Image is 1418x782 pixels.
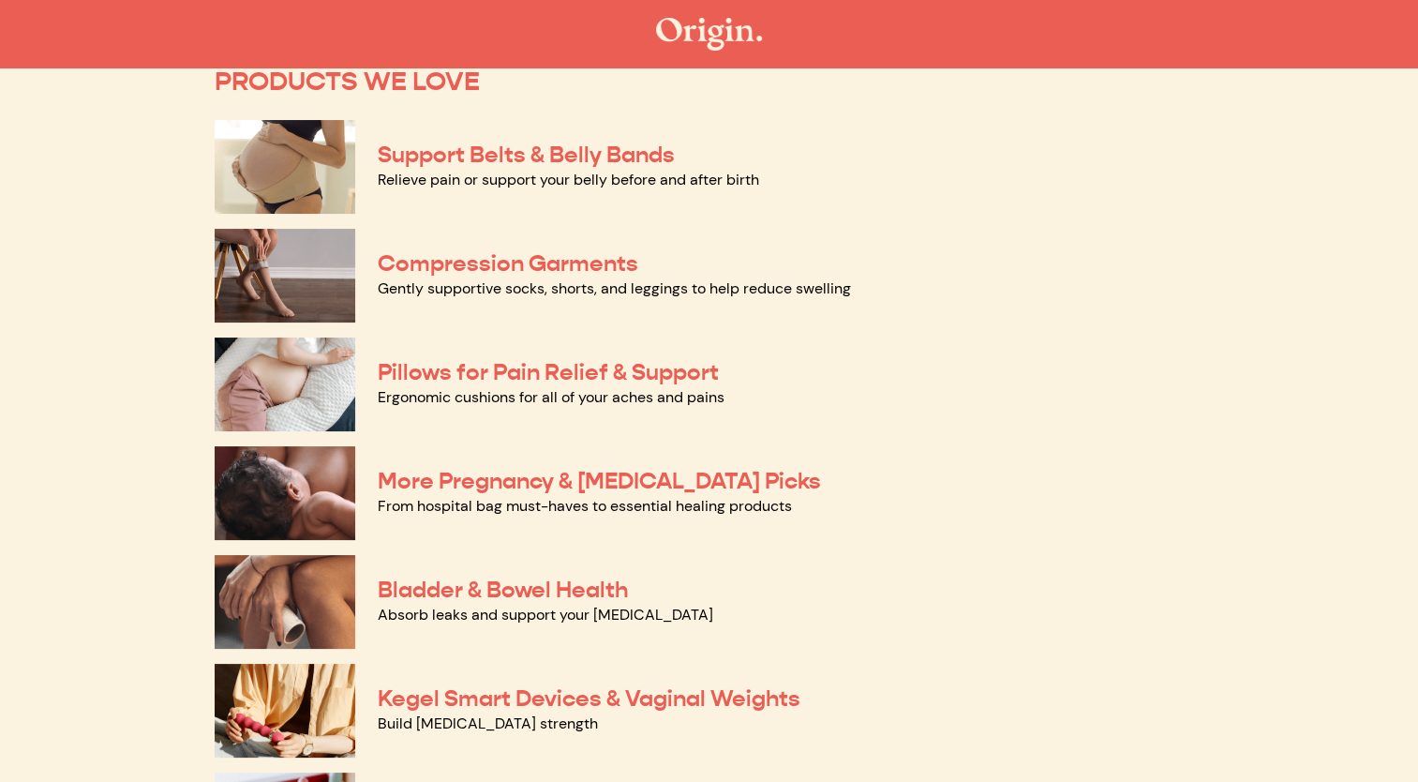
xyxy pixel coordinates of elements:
[215,555,355,649] img: Bladder & Bowel Health
[378,714,598,733] a: Build [MEDICAL_DATA] strength
[215,446,355,540] img: More Pregnancy & Postpartum Picks
[378,249,638,278] a: Compression Garments
[378,684,800,713] a: Kegel Smart Devices & Vaginal Weights
[215,338,355,431] img: Pillows for Pain Relief & Support
[378,141,675,169] a: Support Belts & Belly Bands
[215,664,355,758] img: Kegel Smart Devices & Vaginal Weights
[215,120,355,214] img: Support Belts & Belly Bands
[656,18,762,51] img: The Origin Shop
[378,358,719,386] a: Pillows for Pain Relief & Support
[378,467,821,495] a: More Pregnancy & [MEDICAL_DATA] Picks
[378,278,851,298] a: Gently supportive socks, shorts, and leggings to help reduce swelling
[378,496,792,516] a: From hospital bag must-haves to essential healing products
[378,387,724,407] a: Ergonomic cushions for all of your aches and pains
[215,229,355,323] img: Compression Garments
[378,605,713,624] a: Absorb leaks and support your [MEDICAL_DATA]
[378,576,628,604] a: Bladder & Bowel Health
[215,66,1204,98] p: PRODUCTS WE LOVE
[378,170,759,189] a: Relieve pain or support your belly before and after birth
